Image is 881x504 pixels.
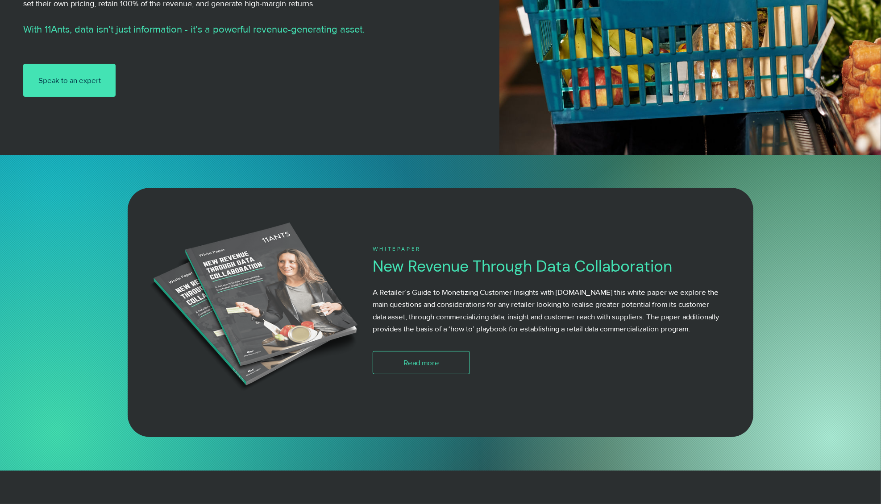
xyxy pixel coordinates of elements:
[403,357,439,368] span: Read more
[373,245,674,252] h3: WHITEPAPER
[373,351,470,374] a: Read more
[38,75,101,86] span: Speak to an expert
[23,64,116,97] a: Speak to an expert
[23,24,365,34] span: With 11Ants, data isn’t just information - it’s a powerful revenue-generating asset.
[373,256,721,277] h3: New Revenue Through Data Collaboration
[373,286,721,335] p: A Retailer’s Guide to Monetizing Customer Insights with [DOMAIN_NAME] this white paper we explore...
